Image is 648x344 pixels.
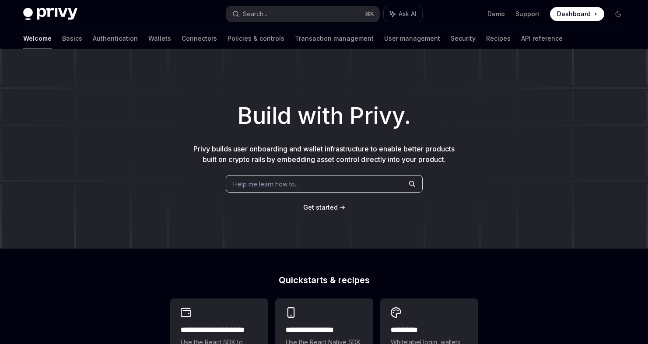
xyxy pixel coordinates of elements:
h2: Quickstarts & recipes [170,276,478,284]
div: Search... [243,9,267,19]
a: Dashboard [550,7,604,21]
a: Wallets [148,28,171,49]
a: Connectors [182,28,217,49]
span: Get started [303,204,338,211]
a: Recipes [486,28,511,49]
img: dark logo [23,8,77,20]
a: Welcome [23,28,52,49]
a: User management [384,28,440,49]
a: Policies & controls [228,28,284,49]
button: Search...⌘K [226,6,379,22]
a: Authentication [93,28,138,49]
a: Basics [62,28,82,49]
span: Help me learn how to… [233,179,300,189]
button: Toggle dark mode [611,7,625,21]
a: Support [515,10,539,18]
span: Ask AI [399,10,416,18]
span: ⌘ K [365,11,374,18]
a: Demo [487,10,505,18]
h1: Build with Privy. [14,99,634,133]
a: Transaction management [295,28,374,49]
span: Privy builds user onboarding and wallet infrastructure to enable better products built on crypto ... [193,144,455,164]
span: Dashboard [557,10,591,18]
a: Security [451,28,476,49]
a: API reference [521,28,563,49]
a: Get started [303,203,338,212]
button: Ask AI [384,6,422,22]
